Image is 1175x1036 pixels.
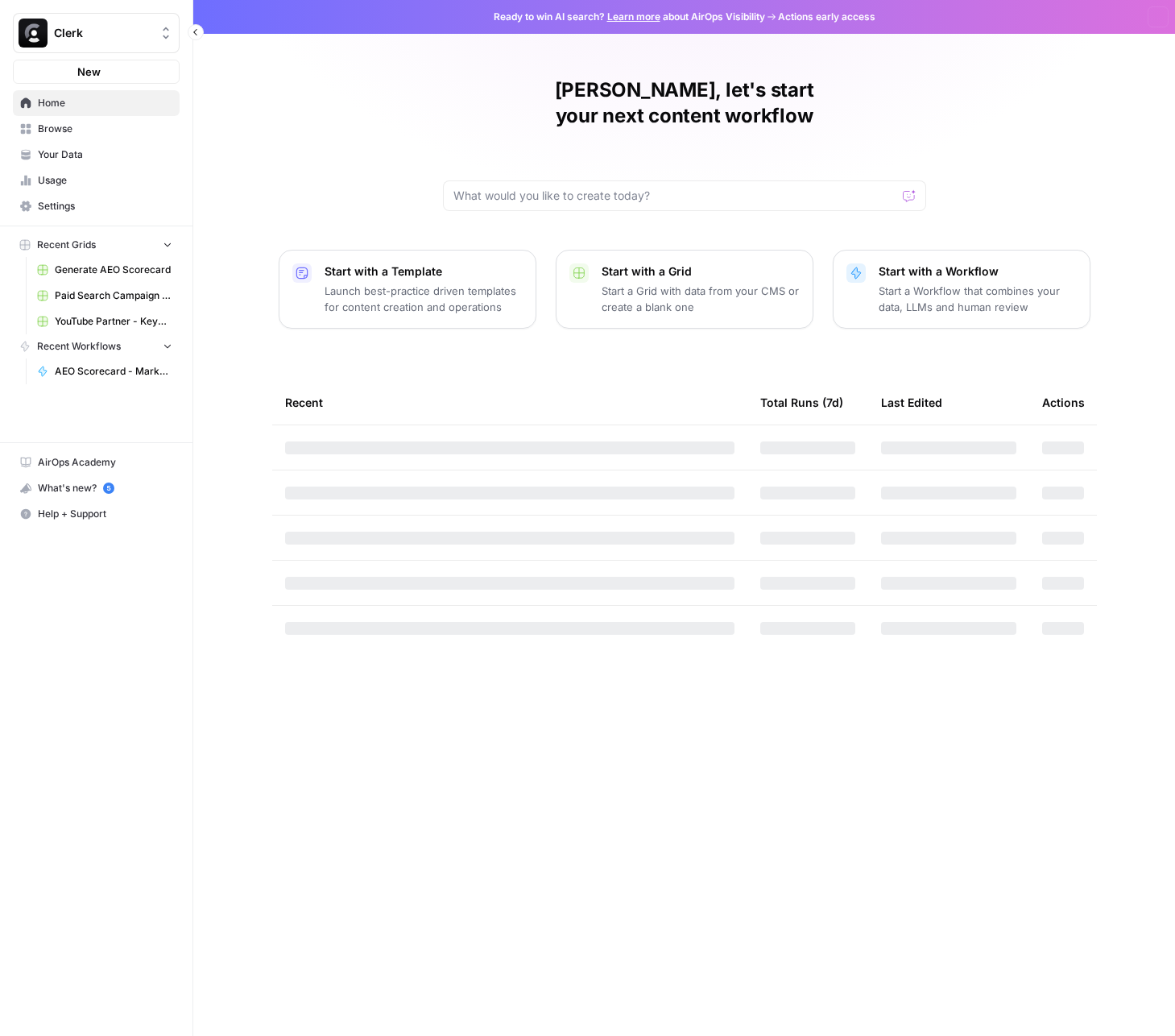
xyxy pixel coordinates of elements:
[833,250,1090,329] button: Start with a WorkflowStart a Workflow that combines your data, LLMs and human review
[13,60,180,84] button: New
[13,116,180,142] a: Browse
[55,364,172,379] span: AEO Scorecard - Markdown
[38,507,172,521] span: Help + Support
[325,263,523,280] p: Start with a Template
[103,483,114,494] a: 5
[38,147,172,162] span: Your Data
[30,283,180,309] a: Paid Search Campaign Planning Grid
[760,380,843,425] div: Total Runs (7d)
[1042,380,1085,425] div: Actions
[38,96,172,110] span: Home
[30,358,180,384] a: AEO Scorecard - Markdown
[13,142,180,168] a: Your Data
[607,10,660,23] a: Learn more
[37,339,121,354] span: Recent Workflows
[30,257,180,283] a: Generate AEO Scorecard
[13,334,180,358] button: Recent Workflows
[13,13,180,53] button: Workspace: Clerk
[602,263,800,280] p: Start with a Grid
[453,188,896,204] input: What would you like to create today?
[556,250,813,329] button: Start with a GridStart a Grid with data from your CMS or create a blank one
[38,199,172,213] span: Settings
[13,168,180,193] a: Usage
[13,475,180,501] button: What's new? 5
[13,193,180,219] a: Settings
[443,77,926,129] h1: [PERSON_NAME], let's start your next content workflow
[494,10,765,24] span: Ready to win AI search? about AirOps Visibility
[13,501,180,527] button: Help + Support
[279,250,536,329] button: Start with a TemplateLaunch best-practice driven templates for content creation and operations
[14,476,179,500] div: What's new?
[55,288,172,303] span: Paid Search Campaign Planning Grid
[54,25,151,41] span: Clerk
[13,450,180,475] a: AirOps Academy
[325,283,523,315] p: Launch best-practice driven templates for content creation and operations
[106,484,110,492] text: 5
[602,283,800,315] p: Start a Grid with data from your CMS or create a blank one
[38,173,172,188] span: Usage
[38,455,172,470] span: AirOps Academy
[778,10,875,24] span: Actions early access
[881,380,942,425] div: Last Edited
[30,309,180,334] a: YouTube Partner - Keyword Search Grid (1)
[13,233,180,257] button: Recent Grids
[77,64,101,80] span: New
[879,263,1077,280] p: Start with a Workflow
[55,263,172,277] span: Generate AEO Scorecard
[285,380,734,425] div: Recent
[55,314,172,329] span: YouTube Partner - Keyword Search Grid (1)
[38,122,172,136] span: Browse
[13,90,180,116] a: Home
[879,283,1077,315] p: Start a Workflow that combines your data, LLMs and human review
[19,19,48,48] img: Clerk Logo
[37,238,96,252] span: Recent Grids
